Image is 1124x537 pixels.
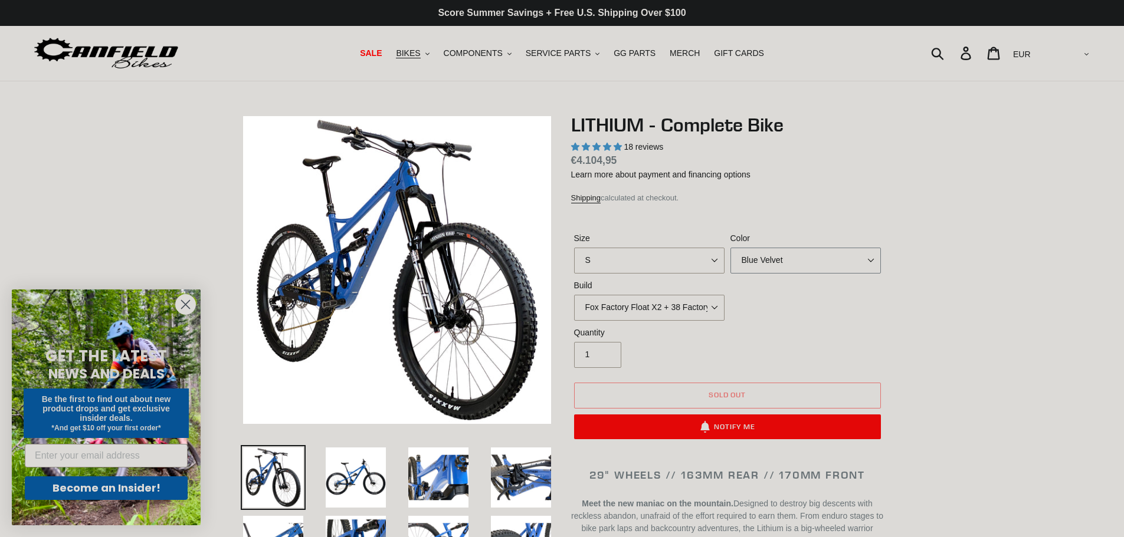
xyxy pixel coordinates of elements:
[42,394,171,423] span: Be the first to find out about new product drops and get exclusive insider deals.
[589,468,865,482] span: 29" WHEELS // 163mm REAR // 170mm FRONT
[714,48,764,58] span: GIFT CARDS
[614,48,656,58] span: GG PARTS
[708,45,770,61] a: GIFT CARDS
[670,48,700,58] span: MERCH
[45,345,167,367] span: GET THE LATEST
[354,45,388,61] a: SALE
[175,294,196,315] button: Close dialog
[438,45,517,61] button: COMPONENTS
[48,364,165,383] span: NEWS AND DEALS
[520,45,605,61] button: SERVICE PARTS
[396,48,420,58] span: BIKES
[608,45,661,61] a: GG PARTS
[526,48,591,58] span: SERVICE PARTS
[664,45,706,61] a: MERCH
[241,445,306,510] img: Load image into Gallery viewer, LITHIUM - Complete Bike
[582,499,733,508] b: Meet the new maniac on the mountain.
[444,48,503,58] span: COMPONENTS
[574,279,725,292] label: Build
[938,40,968,66] input: Search
[489,445,553,510] img: Load image into Gallery viewer, LITHIUM - Complete Bike
[571,192,884,204] div: calculated at checkout.
[571,114,884,136] h1: LITHIUM - Complete Bike
[709,390,746,399] span: Sold out
[730,232,881,245] label: Color
[360,48,382,58] span: SALE
[25,444,188,467] input: Enter your email address
[571,154,617,166] span: €4.104,95
[32,35,180,72] img: Canfield Bikes
[390,45,435,61] button: BIKES
[574,414,881,439] button: Notify Me
[51,424,160,432] span: *And get $10 off your first order*
[624,142,663,151] span: 18 reviews
[574,327,725,339] label: Quantity
[406,445,471,510] img: Load image into Gallery viewer, LITHIUM - Complete Bike
[571,193,601,203] a: Shipping
[571,170,751,179] a: Learn more about payment and financing options
[571,142,624,151] span: 5.00 stars
[25,476,188,500] button: Become an Insider!
[574,232,725,245] label: Size
[323,445,388,510] img: Load image into Gallery viewer, LITHIUM - Complete Bike
[574,383,881,408] button: Sold out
